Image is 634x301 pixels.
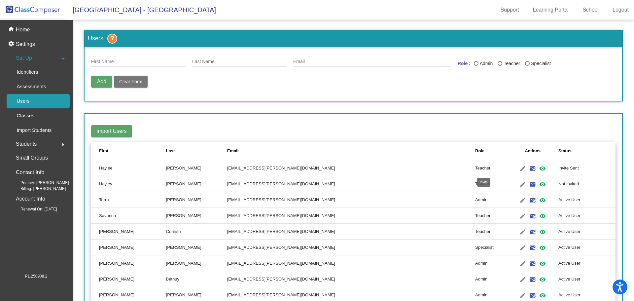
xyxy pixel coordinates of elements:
mat-icon: mark_email_read [529,244,537,252]
td: Admin [475,271,507,287]
td: Haylee [91,160,166,176]
td: Active User [558,224,616,240]
td: Admin [475,192,507,208]
td: Cornish [166,224,227,240]
td: [EMAIL_ADDRESS][PERSON_NAME][DOMAIN_NAME] [227,224,475,240]
mat-icon: mark_email_read [529,165,537,172]
p: Account Info [16,194,45,204]
div: Last [166,148,227,154]
td: [EMAIL_ADDRESS][PERSON_NAME][DOMAIN_NAME] [227,271,475,287]
td: Savanna [91,208,166,224]
p: Classes [17,112,34,120]
td: [PERSON_NAME] [91,240,166,255]
td: [PERSON_NAME] [91,224,166,240]
td: Active User [558,271,616,287]
a: Support [495,5,524,15]
mat-icon: visibility [539,212,546,220]
td: Admin [475,255,507,271]
td: [PERSON_NAME] [91,255,166,271]
p: Home [16,26,30,34]
td: [EMAIL_ADDRESS][PERSON_NAME][DOMAIN_NAME] [227,255,475,271]
td: Active User [558,192,616,208]
mat-icon: edit [519,291,527,299]
mat-icon: visibility [539,196,546,204]
span: Primary: [PERSON_NAME] [10,180,69,186]
div: Role [475,148,484,154]
mat-icon: edit [519,260,527,268]
mat-icon: visibility [539,260,546,268]
td: [EMAIL_ADDRESS][PERSON_NAME][DOMAIN_NAME] [227,240,475,255]
td: [PERSON_NAME] [166,192,227,208]
span: Set Up [16,54,32,63]
mat-icon: settings [8,40,16,48]
mat-icon: mark_email_read [529,260,537,268]
span: Import Users [96,128,127,134]
td: Teacher [475,176,507,192]
span: Clear Form [119,79,142,84]
td: Specialist [475,240,507,255]
button: Add [91,76,112,88]
div: Email [227,148,239,154]
div: First [99,148,166,154]
p: Assessments [17,83,46,91]
div: Teacher [502,60,520,67]
td: [EMAIL_ADDRESS][PERSON_NAME][DOMAIN_NAME] [227,208,475,224]
td: [PERSON_NAME] [166,255,227,271]
mat-icon: visibility [539,244,546,252]
mat-icon: arrow_drop_down [59,55,67,63]
mat-icon: edit [519,228,527,236]
td: Teacher [475,160,507,176]
button: Clear Form [114,76,148,88]
mat-label: Role : [458,60,471,69]
p: Contact Info [16,168,44,177]
span: Students [16,139,37,149]
span: [GEOGRAPHIC_DATA] - [GEOGRAPHIC_DATA] [66,5,216,15]
h3: Users [85,30,622,47]
mat-icon: visibility [539,180,546,188]
mat-icon: email [529,180,537,188]
mat-icon: edit [519,212,527,220]
mat-icon: mark_email_read [529,212,537,220]
mat-icon: visibility [539,228,546,236]
button: Import Users [91,125,132,137]
td: [EMAIL_ADDRESS][PERSON_NAME][DOMAIN_NAME] [227,176,475,192]
mat-icon: mark_email_read [529,228,537,236]
p: Settings [16,40,35,48]
mat-icon: visibility [539,165,546,172]
a: Learning Portal [528,5,574,15]
td: [EMAIL_ADDRESS][PERSON_NAME][DOMAIN_NAME] [227,160,475,176]
div: First [99,148,108,154]
td: Not Invited [558,176,616,192]
p: Small Groups [16,153,48,163]
p: Identifiers [17,68,38,76]
td: Teacher [475,224,507,240]
div: Status [558,148,572,154]
mat-icon: edit [519,276,527,283]
mat-icon: edit [519,180,527,188]
mat-icon: visibility [539,291,546,299]
td: Active User [558,240,616,255]
div: Role [475,148,507,154]
td: Teacher [475,208,507,224]
div: Email [227,148,475,154]
td: Bethuy [166,271,227,287]
mat-icon: mark_email_read [529,196,537,204]
td: Active User [558,255,616,271]
mat-icon: edit [519,165,527,172]
input: Last Name [192,59,287,64]
a: Logout [607,5,634,15]
td: [PERSON_NAME] [166,208,227,224]
div: Last [166,148,175,154]
div: Specialist [530,60,551,67]
td: [PERSON_NAME] [166,240,227,255]
mat-icon: visibility [539,276,546,283]
td: Active User [558,208,616,224]
mat-icon: edit [519,244,527,252]
td: [PERSON_NAME] [166,176,227,192]
span: Renewal On: [DATE] [10,206,57,212]
div: Admin [478,60,493,67]
p: Import Students [17,126,52,134]
td: [PERSON_NAME] [166,160,227,176]
td: Invite Sent [558,160,616,176]
span: Add [97,79,106,84]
